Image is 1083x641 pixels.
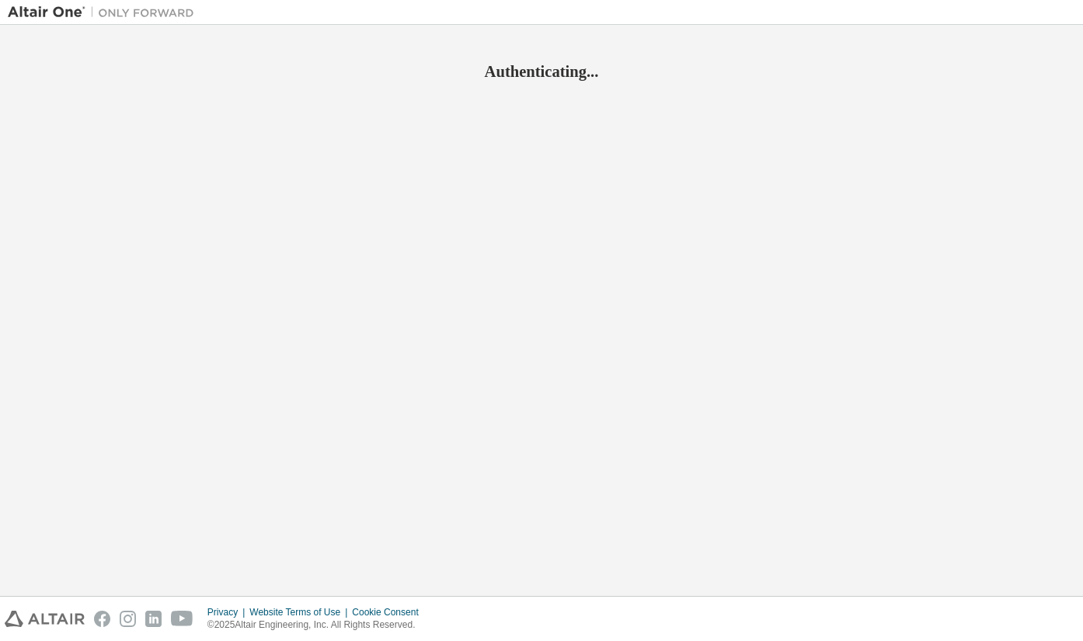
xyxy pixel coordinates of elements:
h2: Authenticating... [8,61,1075,82]
img: youtube.svg [171,611,193,627]
img: facebook.svg [94,611,110,627]
div: Privacy [207,606,249,618]
div: Website Terms of Use [249,606,352,618]
p: © 2025 Altair Engineering, Inc. All Rights Reserved. [207,618,428,632]
img: Altair One [8,5,202,20]
img: altair_logo.svg [5,611,85,627]
img: instagram.svg [120,611,136,627]
img: linkedin.svg [145,611,162,627]
div: Cookie Consent [352,606,427,618]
